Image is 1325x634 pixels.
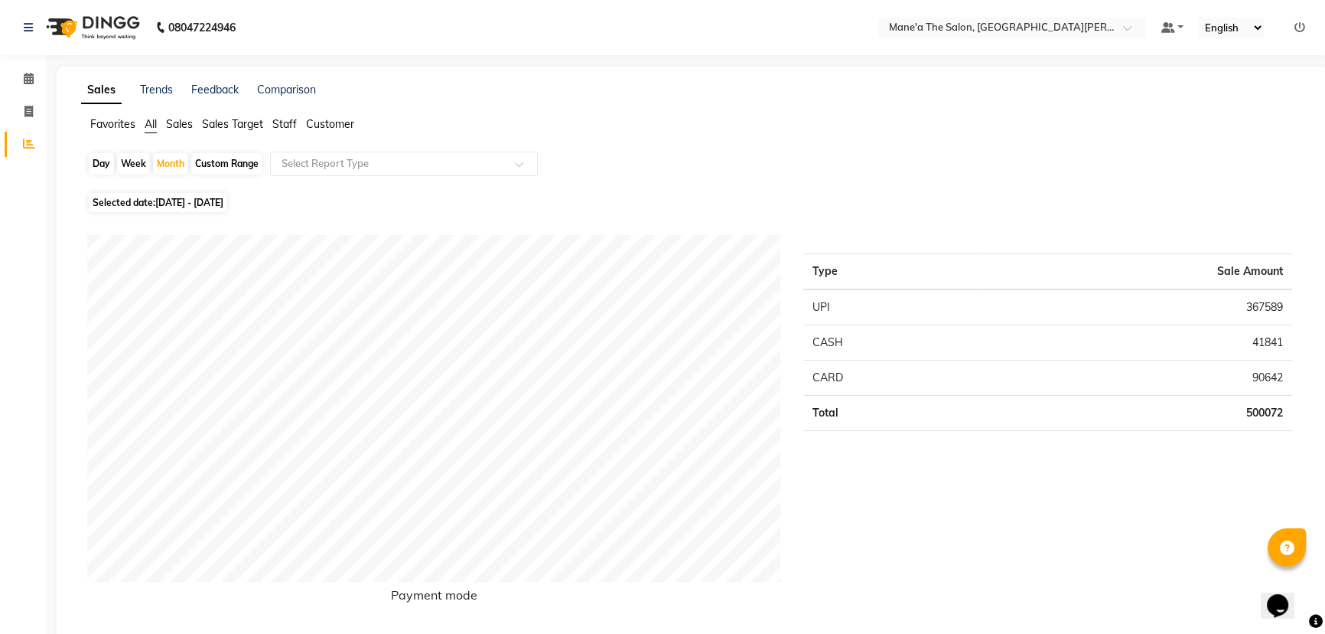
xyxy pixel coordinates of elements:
[202,117,263,131] span: Sales Target
[983,254,1292,290] th: Sale Amount
[803,396,983,431] td: Total
[117,153,150,175] div: Week
[89,153,114,175] div: Day
[803,325,983,361] td: CASH
[155,197,223,208] span: [DATE] - [DATE]
[168,6,236,49] b: 08047224946
[272,117,297,131] span: Staff
[983,325,1292,361] td: 41841
[90,117,135,131] span: Favorites
[153,153,188,175] div: Month
[983,396,1292,431] td: 500072
[983,361,1292,396] td: 90642
[257,83,316,96] a: Comparison
[191,83,239,96] a: Feedback
[145,117,157,131] span: All
[803,361,983,396] td: CARD
[306,117,354,131] span: Customer
[983,289,1292,325] td: 367589
[803,254,983,290] th: Type
[39,6,144,49] img: logo
[81,77,122,104] a: Sales
[191,153,262,175] div: Custom Range
[166,117,193,131] span: Sales
[89,193,227,212] span: Selected date:
[87,588,780,609] h6: Payment mode
[803,289,983,325] td: UPI
[1261,573,1310,619] iframe: chat widget
[140,83,173,96] a: Trends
